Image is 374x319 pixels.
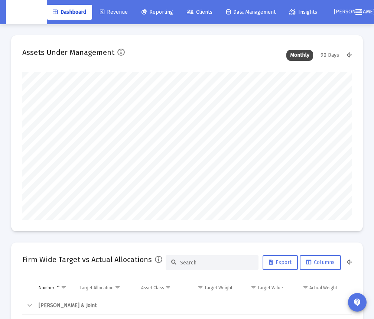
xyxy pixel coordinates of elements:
button: [PERSON_NAME] [325,4,349,19]
span: Show filter options for column 'Target Weight' [198,285,203,290]
td: Column Target Weight [183,279,237,297]
td: Collapse [22,297,33,315]
td: Column Target Value [238,279,288,297]
div: Target Allocation [79,285,114,291]
a: Reporting [136,5,179,20]
span: Columns [306,259,335,266]
span: Show filter options for column 'Target Value' [251,285,256,290]
td: Column Asset Class [136,279,184,297]
span: Show filter options for column 'Target Allocation' [115,285,120,290]
div: Target Weight [204,285,232,291]
div: Asset Class [141,285,164,291]
span: Reporting [142,9,173,15]
div: Monthly [286,50,313,61]
td: Column Actual Weight [288,279,342,297]
a: Clients [181,5,218,20]
span: Revenue [100,9,128,15]
span: Clients [187,9,212,15]
span: Dashboard [53,9,86,15]
span: Insights [289,9,317,15]
div: Number [39,285,54,291]
span: Show filter options for column 'Actual Weight' [303,285,308,290]
h2: Assets Under Management [22,46,114,58]
button: Columns [300,255,341,270]
a: Dashboard [47,5,92,20]
span: Data Management [226,9,276,15]
img: Dashboard [12,5,41,20]
div: Target Value [257,285,283,291]
span: Export [269,259,292,266]
h2: Firm Wide Target vs Actual Allocations [22,254,152,266]
span: Show filter options for column 'Asset Class' [165,285,171,290]
input: Search [180,260,253,266]
button: Export [263,255,298,270]
a: Data Management [220,5,282,20]
td: Column Target Allocation [74,279,136,297]
span: Show filter options for column 'Number' [61,285,66,290]
div: 90 Days [317,50,343,61]
div: Actual Weight [309,285,337,291]
a: Revenue [94,5,134,20]
td: Column Number [33,279,74,297]
mat-icon: contact_support [353,298,362,307]
a: Insights [283,5,323,20]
